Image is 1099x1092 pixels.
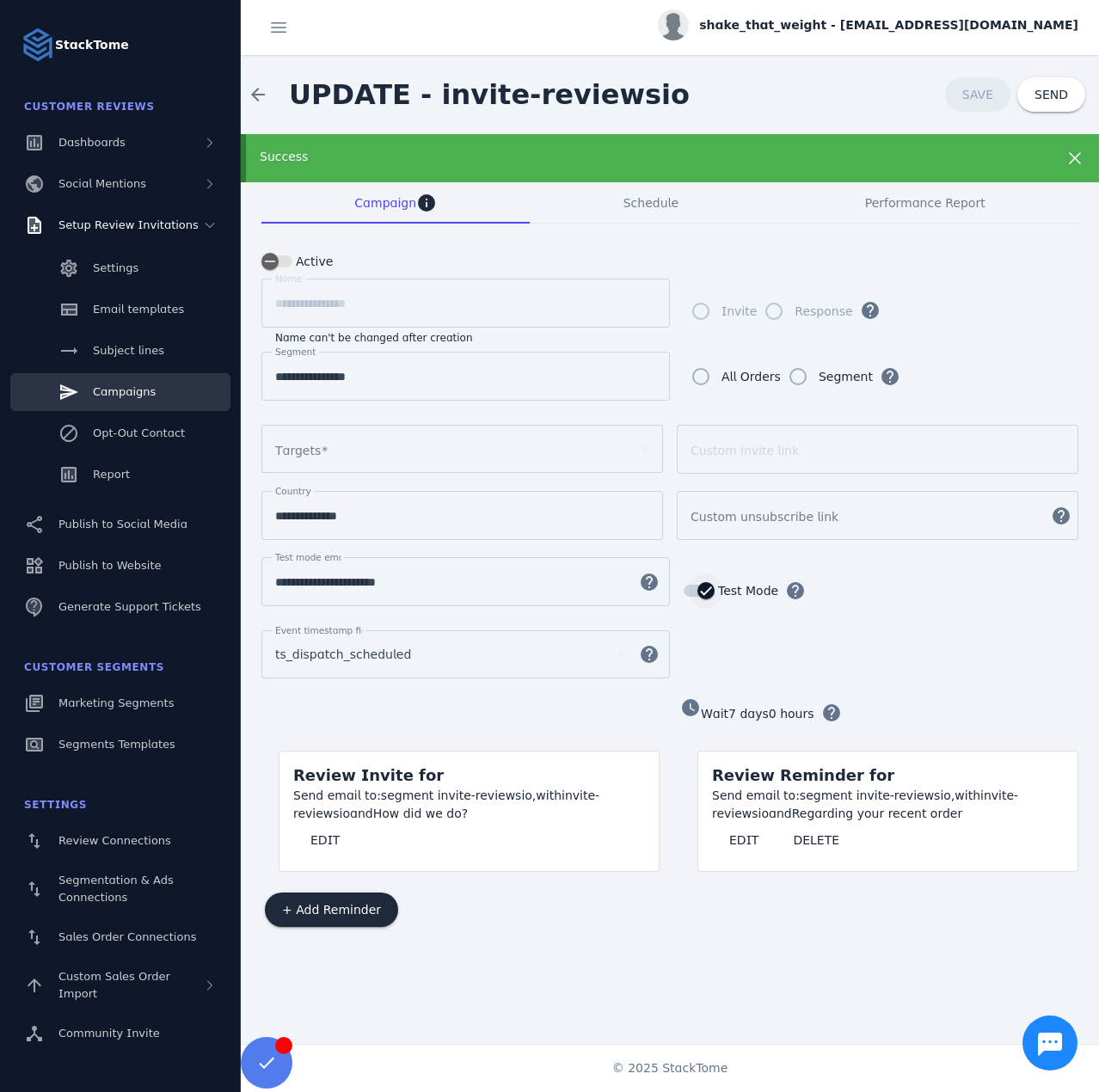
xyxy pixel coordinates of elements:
mat-label: Targets [275,444,321,457]
strong: StackTome [55,36,129,54]
label: Test Mode [715,580,778,601]
span: EDIT [310,834,340,846]
span: Review Connections [58,834,171,847]
button: EDIT [712,823,776,857]
span: Segments Templates [58,738,175,751]
mat-label: Custom unsubscribe link [691,510,838,524]
mat-label: Test mode email [275,552,349,562]
a: Opt-Out Contact [10,414,230,452]
label: Active [292,251,333,272]
span: Settings [24,799,87,811]
span: Sales Order Connections [58,930,196,943]
span: and [769,807,792,820]
button: EDIT [293,823,357,857]
span: 0 hours [769,707,814,721]
span: Send email to: [712,788,800,802]
span: with [955,788,980,802]
button: DELETE [776,823,856,857]
span: Subject lines [93,344,164,357]
img: profile.jpg [658,9,689,40]
span: Schedule [623,197,678,209]
a: Community Invite [10,1015,230,1052]
mat-label: Event timestamp field [275,625,375,635]
div: Success [260,148,1003,166]
span: Report [93,468,130,481]
a: Report [10,456,230,494]
a: Segments Templates [10,726,230,764]
span: UPDATE - invite-reviewsio [289,78,690,111]
a: Email templates [10,291,230,328]
span: + Add Reminder [282,904,381,916]
button: SEND [1017,77,1085,112]
div: All Orders [721,366,781,387]
span: Community Invite [58,1027,160,1040]
mat-icon: info [416,193,437,213]
label: Response [791,301,852,322]
a: Review Connections [10,822,230,860]
a: Settings [10,249,230,287]
span: Campaign [354,197,416,209]
a: Publish to Website [10,547,230,585]
span: ts_dispatch_scheduled [275,644,411,665]
label: Invite [718,301,757,322]
mat-label: Country [275,486,311,496]
input: Country [275,506,649,526]
a: Sales Order Connections [10,918,230,956]
mat-label: Name [275,273,302,284]
span: Generate Support Tickets [58,600,201,613]
span: Review Reminder for [712,766,894,784]
span: shake_that_weight - [EMAIL_ADDRESS][DOMAIN_NAME] [699,16,1078,34]
span: EDIT [729,834,758,846]
span: Settings [93,261,138,274]
span: Email templates [93,303,184,316]
span: Custom Sales Order Import [58,970,170,1000]
span: Customer Reviews [24,101,155,113]
a: Publish to Social Media [10,506,230,543]
button: + Add Reminder [265,893,398,927]
span: Dashboards [58,136,126,149]
div: segment invite-reviewsio, invite-reviewsio Regarding your recent order [712,787,1064,823]
span: Publish to Website [58,559,161,572]
span: Customer Segments [24,661,164,673]
input: Segment [275,366,656,387]
img: Logo image [21,28,55,62]
a: Campaigns [10,373,230,411]
span: DELETE [793,834,839,846]
span: Opt-Out Contact [93,426,185,439]
span: Marketing Segments [58,696,174,709]
mat-icon: help [629,644,670,665]
a: Subject lines [10,332,230,370]
a: Marketing Segments [10,684,230,722]
span: with [536,788,562,802]
span: Setup Review Invitations [58,218,199,231]
a: Generate Support Tickets [10,588,230,626]
span: Wait [701,707,728,721]
span: Social Mentions [58,177,146,190]
span: Send email to: [293,788,381,802]
mat-hint: Name can't be changed after creation [275,328,473,345]
mat-icon: watch_later [680,697,701,718]
mat-label: Segment [275,347,316,357]
a: Segmentation & Ads Connections [10,863,230,915]
span: Review Invite for [293,766,444,784]
span: Campaigns [93,385,156,398]
span: Publish to Social Media [58,518,187,531]
span: SEND [1035,89,1068,101]
span: Segmentation & Ads Connections [58,874,174,904]
label: Segment [815,366,873,387]
mat-icon: help [629,572,670,592]
div: segment invite-reviewsio, invite-reviewsio How did we do? [293,787,645,823]
span: © 2025 StackTome [612,1059,728,1077]
span: 7 days [728,707,769,721]
button: shake_that_weight - [EMAIL_ADDRESS][DOMAIN_NAME] [658,9,1078,40]
span: and [350,807,373,820]
span: Performance Report [865,197,985,209]
mat-label: Custom invite link [691,444,799,457]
